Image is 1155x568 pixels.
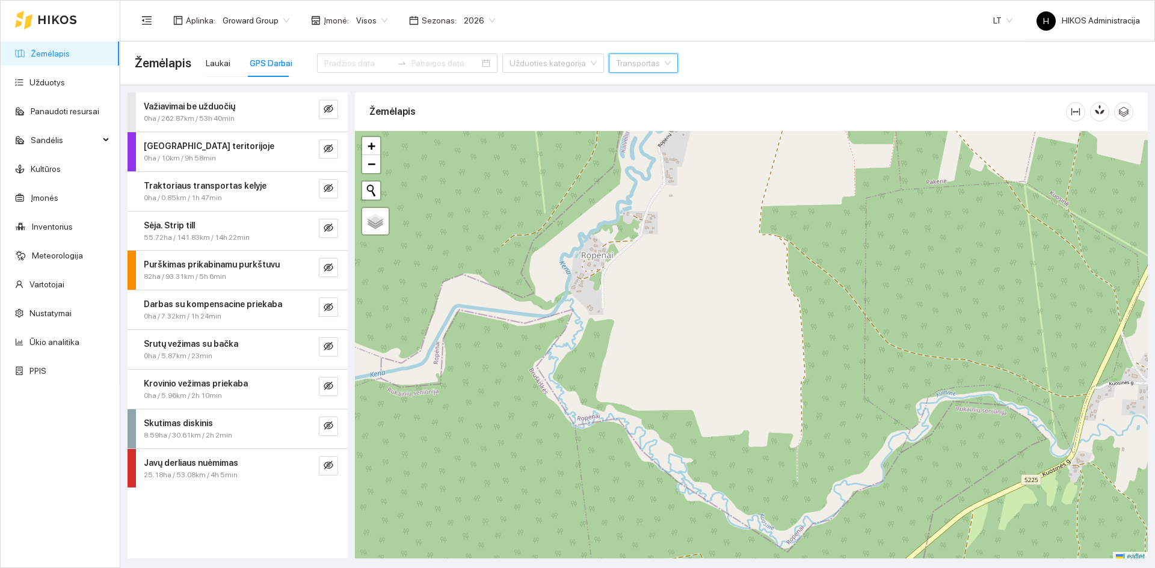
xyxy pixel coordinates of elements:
[1066,102,1085,121] button: column-width
[362,137,380,155] a: Zoom in
[369,94,1066,129] div: Žemėlapis
[250,56,292,70] div: GPS Darbai
[356,11,387,29] span: Visos
[324,302,333,314] span: eye-invisible
[144,271,226,282] span: 82ha / 93.31km / 5h 6min
[29,78,65,87] a: Užduotys
[324,460,333,472] span: eye-invisible
[1067,107,1085,117] span: column-width
[993,11,1012,29] span: LT
[319,179,338,198] button: eye-invisible
[186,14,215,27] span: Aplinka :
[144,153,216,164] span: 0ha / 10km / 9h 58min
[319,100,338,119] button: eye-invisible
[128,132,348,171] div: [GEOGRAPHIC_DATA] teritorijoje0ha / 10km / 9h 58mineye-invisible
[144,181,266,191] strong: Traktoriaus transportas kelyje
[32,251,83,260] a: Meteorologija
[135,53,191,73] span: Žemėlapis
[144,299,282,309] strong: Darbas su kompensacine priekaba
[144,430,232,441] span: 8.59ha / 30.61km / 2h 2min
[324,104,333,115] span: eye-invisible
[362,155,380,173] a: Zoom out
[31,49,70,58] a: Žemėlapis
[368,138,375,153] span: +
[31,193,58,203] a: Įmonės
[324,223,333,234] span: eye-invisible
[1043,11,1049,31] span: H
[31,128,99,152] span: Sandėlis
[128,449,348,488] div: Javų derliaus nuėmimas25.18ha / 53.08km / 4h 5mineye-invisible
[144,192,222,204] span: 0ha / 0.85km / 1h 47min
[324,183,333,195] span: eye-invisible
[144,418,213,428] strong: Skutimas diskinis
[144,458,238,468] strong: Javų derliaus nuėmimas
[31,106,99,116] a: Panaudoti resursai
[31,164,61,174] a: Kultūros
[324,341,333,353] span: eye-invisible
[409,16,419,25] span: calendar
[173,16,183,25] span: layout
[128,172,348,211] div: Traktoriaus transportas kelyje0ha / 0.85km / 1h 47mineye-invisible
[411,56,479,70] input: Pabaigos data
[362,182,380,200] button: Initiate a new search
[144,390,222,402] span: 0ha / 5.96km / 2h 10min
[319,298,338,317] button: eye-invisible
[368,156,375,171] span: −
[319,377,338,396] button: eye-invisible
[206,56,230,70] div: Laukai
[128,330,348,369] div: Srutų vežimas su bačka0ha / 5.87km / 23mineye-invisible
[311,16,321,25] span: shop
[29,279,64,289] a: Vartotojai
[324,263,333,274] span: eye-invisible
[144,260,280,269] strong: Purškimas prikabinamu purkštuvu
[144,311,221,322] span: 0ha / 7.32km / 1h 24min
[29,337,79,347] a: Ūkio analitika
[144,141,274,151] strong: [GEOGRAPHIC_DATA] teritorijoje
[324,56,392,70] input: Pradžios data
[144,379,248,388] strong: Krovinio vežimas priekaba
[144,102,235,111] strong: Važiavimai be užduočių
[144,350,212,362] span: 0ha / 5.87km / 23min
[128,290,348,329] div: Darbas su kompensacine priekaba0ha / 7.32km / 1h 24mineye-invisible
[1036,16,1140,25] span: HIKOS Administracija
[324,421,333,432] span: eye-invisible
[128,212,348,251] div: Sėja. Strip till55.72ha / 141.83km / 14h 22mineye-invisible
[319,337,338,356] button: eye-invisible
[29,308,72,318] a: Nustatymai
[362,208,389,234] a: Layers
[223,11,289,29] span: Groward Group
[144,232,250,243] span: 55.72ha / 141.83km / 14h 22min
[32,222,73,231] a: Inventorius
[319,139,338,159] button: eye-invisible
[422,14,457,27] span: Sezonas :
[397,58,407,68] span: to
[1116,552,1145,561] a: Leaflet
[324,14,349,27] span: Įmonė :
[135,8,159,32] button: menu-fold
[141,15,152,26] span: menu-fold
[464,11,495,29] span: 2026
[144,221,195,230] strong: Sėja. Strip till
[397,58,407,68] span: swap-right
[144,113,235,124] span: 0ha / 262.87km / 53h 40min
[128,409,348,448] div: Skutimas diskinis8.59ha / 30.61km / 2h 2mineye-invisible
[144,339,238,349] strong: Srutų vežimas su bačka
[29,366,46,376] a: PPIS
[144,469,238,481] span: 25.18ha / 53.08km / 4h 5min
[128,251,348,290] div: Purškimas prikabinamu purkštuvu82ha / 93.31km / 5h 6mineye-invisible
[324,144,333,155] span: eye-invisible
[319,456,338,475] button: eye-invisible
[319,258,338,277] button: eye-invisible
[319,219,338,238] button: eye-invisible
[319,417,338,436] button: eye-invisible
[324,381,333,392] span: eye-invisible
[128,93,348,132] div: Važiavimai be užduočių0ha / 262.87km / 53h 40mineye-invisible
[128,370,348,409] div: Krovinio vežimas priekaba0ha / 5.96km / 2h 10mineye-invisible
